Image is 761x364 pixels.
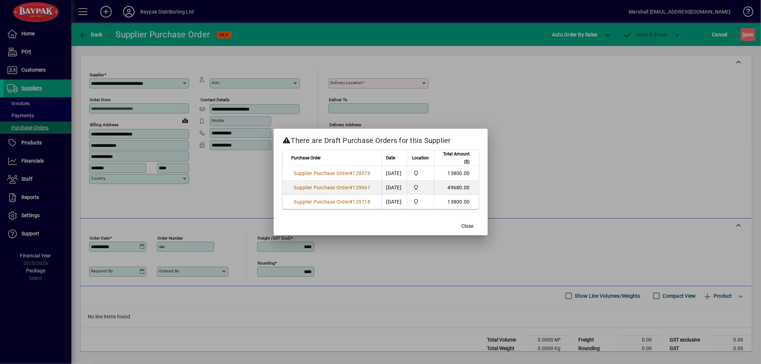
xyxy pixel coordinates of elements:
td: [DATE] [382,180,407,195]
a: Supplier Purchase Order#129667 [291,184,373,191]
a: Supplier Purchase Order#129379 [291,169,373,177]
td: 49680.00 [434,180,479,195]
td: 13800.00 [434,195,479,209]
span: Supplier Purchase Order [294,170,350,176]
span: Supplier Purchase Order [294,199,350,205]
h2: There are Draft Purchase Orders for this Supplier [274,129,488,149]
span: Amcor Airport Oaks [411,198,429,206]
td: [DATE] [382,166,407,180]
span: # [349,185,352,190]
span: Close [462,222,474,230]
span: # [349,199,352,205]
span: Date [386,154,395,162]
span: Amcor Airport Oaks [411,169,429,177]
span: Location [412,154,429,162]
td: [DATE] [382,195,407,209]
span: Amcor Airport Oaks [411,184,429,191]
span: Total Amount ($) [438,150,470,166]
span: 129718 [353,199,371,205]
span: 129379 [353,170,371,176]
a: Supplier Purchase Order#129718 [291,198,373,206]
span: Supplier Purchase Order [294,185,350,190]
span: Purchase Order [291,154,321,162]
button: Close [456,220,479,232]
span: # [349,170,352,176]
td: 13800.00 [434,166,479,180]
span: 129667 [353,185,371,190]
